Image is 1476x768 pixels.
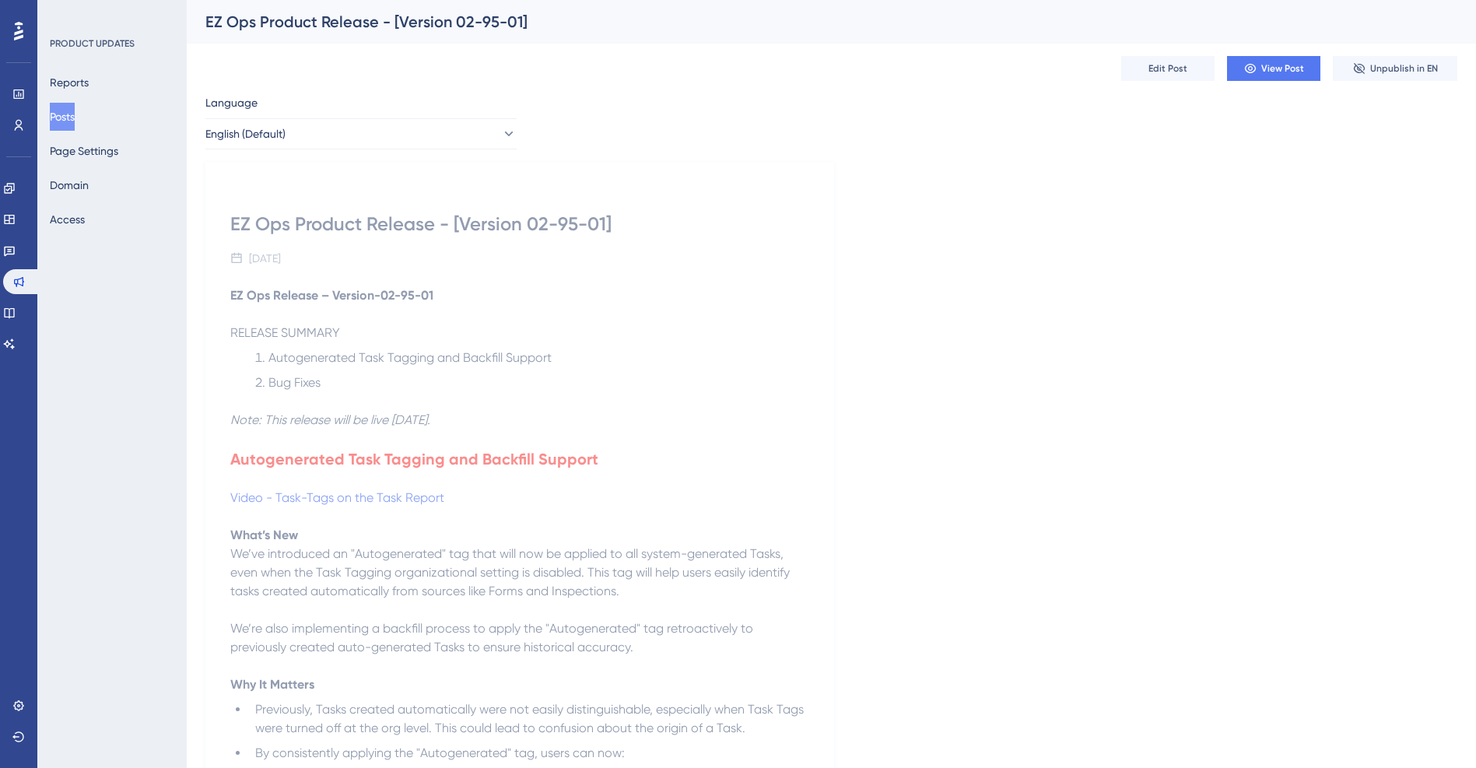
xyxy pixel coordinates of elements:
[50,205,85,233] button: Access
[205,124,286,143] span: English (Default)
[230,212,809,237] div: EZ Ops Product Release - [Version 02-95-01]
[255,745,625,760] span: By consistently applying the "Autogenerated" tag, users can now:
[230,412,430,427] em: Note: This release will be live [DATE].
[230,677,314,692] strong: Why It Matters
[230,528,298,542] strong: What’s New
[205,93,258,112] span: Language
[50,68,89,96] button: Reports
[1370,62,1438,75] span: Unpublish in EN
[1333,56,1457,81] button: Unpublish in EN
[255,702,807,735] span: Previously, Tasks created automatically were not easily distinguishable, especially when Task Tag...
[230,325,340,340] span: RELEASE SUMMARY
[1148,62,1187,75] span: Edit Post
[230,621,756,654] span: We’re also implementing a backfill process to apply the "Autogenerated" tag retroactively to prev...
[1261,62,1304,75] span: View Post
[50,171,89,199] button: Domain
[50,103,75,131] button: Posts
[230,546,793,598] span: We’ve introduced an "Autogenerated" tag that will now be applied to all system-generated Tasks, e...
[268,350,552,365] span: Autogenerated Task Tagging and Backfill Support
[268,375,321,390] span: Bug Fixes
[230,450,598,468] strong: Autogenerated Task Tagging and Backfill Support
[50,137,118,165] button: Page Settings
[50,37,135,50] div: PRODUCT UPDATES
[249,249,281,268] div: [DATE]
[1121,56,1215,81] button: Edit Post
[205,11,1418,33] div: EZ Ops Product Release - [Version 02-95-01]
[230,288,433,303] strong: EZ Ops Release – Version-02-95-01
[1227,56,1320,81] button: View Post
[205,118,517,149] button: English (Default)
[230,490,444,505] a: Video - Task-Tags on the Task Report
